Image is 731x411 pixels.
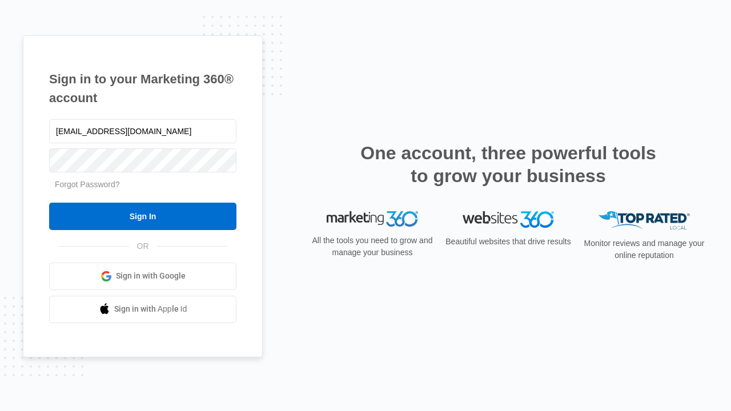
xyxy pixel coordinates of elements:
[444,236,572,248] p: Beautiful websites that drive results
[357,142,660,187] h2: One account, three powerful tools to grow your business
[49,296,236,323] a: Sign in with Apple Id
[599,211,690,230] img: Top Rated Local
[129,240,157,252] span: OR
[580,237,708,261] p: Monitor reviews and manage your online reputation
[114,303,187,315] span: Sign in with Apple Id
[116,270,186,282] span: Sign in with Google
[49,70,236,107] h1: Sign in to your Marketing 360® account
[49,263,236,290] a: Sign in with Google
[308,235,436,259] p: All the tools you need to grow and manage your business
[49,119,236,143] input: Email
[327,211,418,227] img: Marketing 360
[55,180,120,189] a: Forgot Password?
[463,211,554,228] img: Websites 360
[49,203,236,230] input: Sign In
